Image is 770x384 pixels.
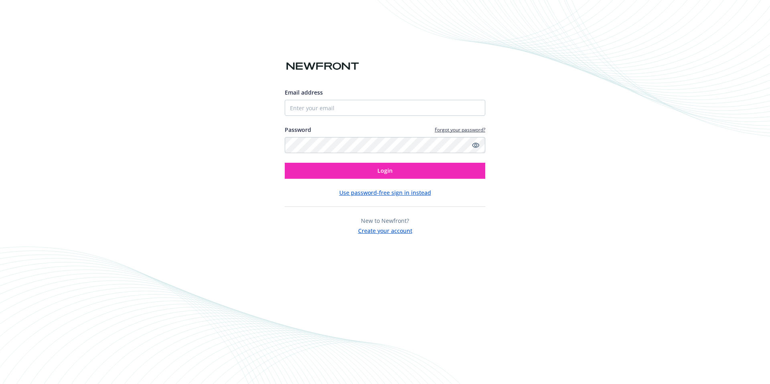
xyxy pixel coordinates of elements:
[285,125,311,134] label: Password
[377,167,393,174] span: Login
[285,89,323,96] span: Email address
[435,126,485,133] a: Forgot your password?
[358,225,412,235] button: Create your account
[285,163,485,179] button: Login
[285,59,361,73] img: Newfront logo
[285,100,485,116] input: Enter your email
[285,137,485,153] input: Enter your password
[339,188,431,197] button: Use password-free sign in instead
[361,217,409,224] span: New to Newfront?
[471,140,480,150] a: Show password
